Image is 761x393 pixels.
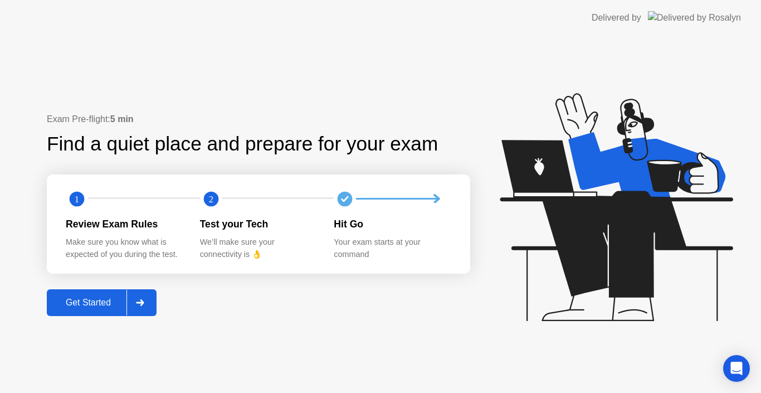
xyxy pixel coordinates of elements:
[200,217,316,231] div: Test your Tech
[47,113,470,126] div: Exam Pre-flight:
[66,217,182,231] div: Review Exam Rules
[334,217,450,231] div: Hit Go
[66,236,182,260] div: Make sure you know what is expected of you during the test.
[648,11,741,24] img: Delivered by Rosalyn
[723,355,750,382] div: Open Intercom Messenger
[75,193,79,204] text: 1
[334,236,450,260] div: Your exam starts at your command
[47,289,157,316] button: Get Started
[110,114,134,124] b: 5 min
[47,129,440,159] div: Find a quiet place and prepare for your exam
[592,11,641,25] div: Delivered by
[200,236,316,260] div: We’ll make sure your connectivity is 👌
[209,193,213,204] text: 2
[50,298,126,308] div: Get Started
